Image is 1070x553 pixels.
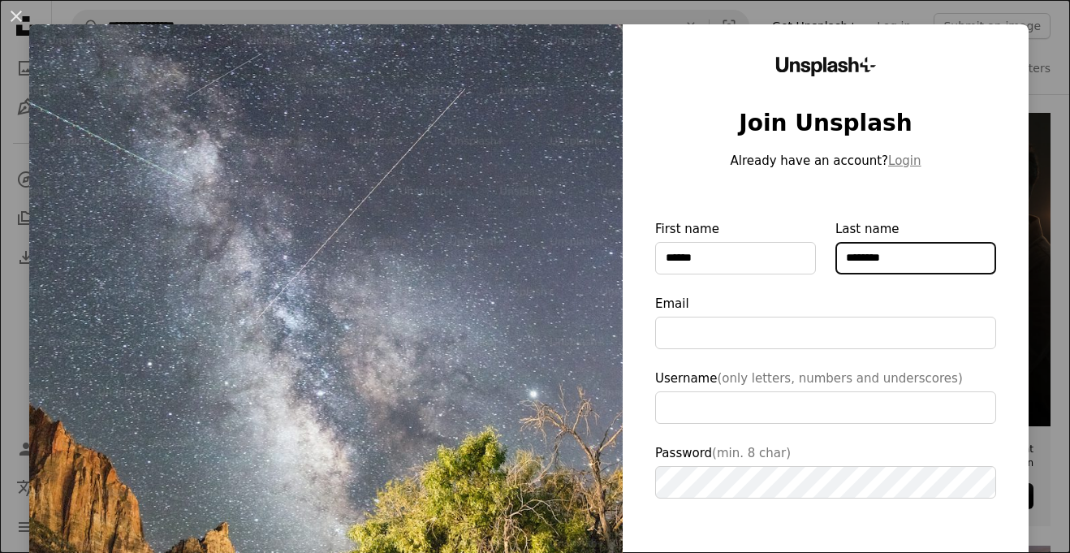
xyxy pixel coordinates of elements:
span: (min. 8 char) [712,446,791,460]
h1: Join Unsplash [655,109,996,138]
p: Already have an account? [655,151,996,171]
input: Username(only letters, numbers and underscores) [655,391,996,424]
input: Email [655,317,996,349]
label: Password [655,443,996,499]
label: Username [655,369,996,424]
input: Password(min. 8 char) [655,466,996,499]
input: First name [655,242,816,274]
label: Email [655,294,996,349]
span: (only letters, numbers and underscores) [717,371,962,386]
label: First name [655,219,816,274]
label: Last name [835,219,996,274]
input: Last name [835,242,996,274]
button: Login [888,151,921,171]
